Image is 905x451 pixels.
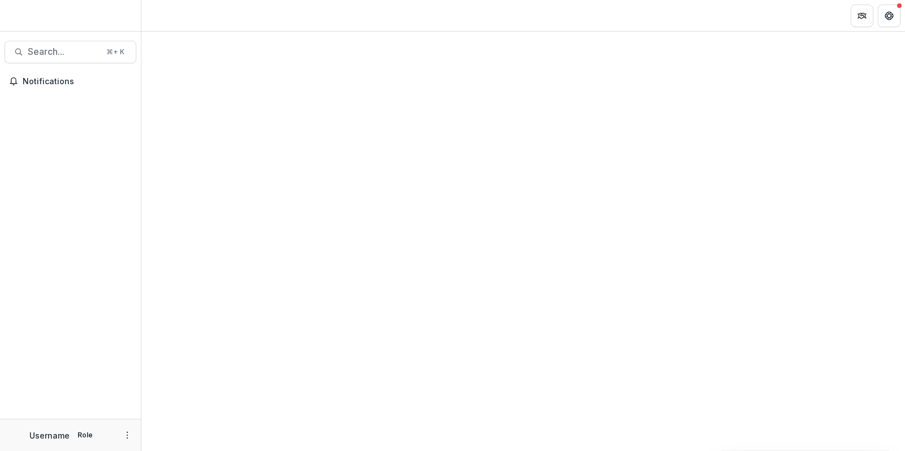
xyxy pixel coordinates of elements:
[28,46,100,57] span: Search...
[878,5,900,27] button: Get Help
[74,430,96,440] p: Role
[104,46,127,58] div: ⌘ + K
[29,430,70,441] p: Username
[120,428,134,442] button: More
[5,41,136,63] button: Search...
[5,72,136,90] button: Notifications
[851,5,873,27] button: Partners
[146,7,194,24] nav: breadcrumb
[23,77,132,86] span: Notifications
